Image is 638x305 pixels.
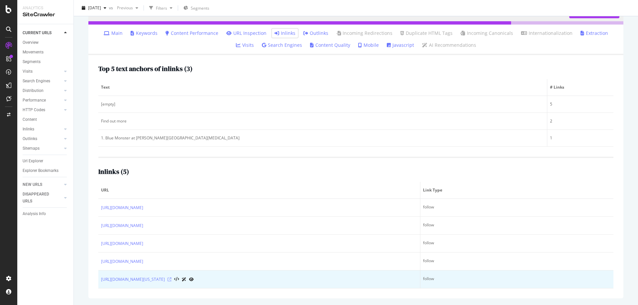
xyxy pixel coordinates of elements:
[23,39,39,46] div: Overview
[189,276,194,283] a: URL Inspection
[226,30,266,37] a: URL Inspection
[23,97,62,104] a: Performance
[262,42,302,48] a: Search Engines
[191,5,209,11] span: Segments
[23,191,56,205] div: DISAPPEARED URLS
[23,68,62,75] a: Visits
[23,87,62,94] a: Distribution
[109,5,114,11] span: vs
[131,30,158,37] a: Keywords
[101,222,143,229] a: [URL][DOMAIN_NAME]
[101,204,143,211] a: [URL][DOMAIN_NAME]
[114,5,133,11] span: Previous
[101,258,143,265] a: [URL][DOMAIN_NAME]
[23,145,40,152] div: Sitemaps
[23,58,41,65] div: Segments
[23,39,69,46] a: Overview
[420,253,613,270] td: follow
[98,168,129,175] h2: Inlinks ( 5 )
[422,42,476,48] a: AI Recommendations
[400,30,453,37] a: Duplicate HTML Tags
[23,116,69,123] a: Content
[336,30,392,37] a: Incoming Redirections
[420,199,613,217] td: follow
[420,217,613,235] td: follow
[165,30,218,37] a: Content Performance
[23,181,42,188] div: NEW URLS
[23,97,46,104] div: Performance
[23,158,43,165] div: Url Explorer
[101,276,165,283] a: [URL][DOMAIN_NAME][US_STATE]
[581,30,608,37] a: Extraction
[181,3,212,13] button: Segments
[23,158,69,165] a: Url Explorer
[23,49,44,56] div: Movements
[156,5,167,11] div: Filters
[303,30,328,37] a: Outlinks
[114,3,141,13] button: Previous
[23,107,45,114] div: HTTP Codes
[101,101,544,107] div: [empty]
[420,235,613,253] td: follow
[23,167,58,174] div: Explorer Bookmarks
[167,277,171,281] a: Visit Online Page
[23,49,69,56] a: Movements
[461,30,513,37] a: Incoming Canonicals
[182,276,186,283] a: AI Url Details
[23,135,62,142] a: Outlinks
[23,30,62,37] a: CURRENT URLS
[23,126,34,133] div: Inlinks
[23,210,69,217] a: Analysis Info
[23,116,37,123] div: Content
[550,135,611,141] div: 1
[310,42,350,48] a: Content Quality
[521,30,573,37] a: Internationalization
[101,240,143,247] a: [URL][DOMAIN_NAME]
[23,5,68,11] div: Analytics
[358,42,379,48] a: Mobile
[23,11,68,19] div: SiteCrawler
[23,78,62,85] a: Search Engines
[23,145,62,152] a: Sitemaps
[101,84,543,90] span: Text
[23,58,69,65] a: Segments
[423,187,609,193] span: Link Type
[274,30,295,37] a: Inlinks
[23,210,46,217] div: Analysis Info
[23,30,52,37] div: CURRENT URLS
[420,270,613,288] td: follow
[23,126,62,133] a: Inlinks
[23,135,37,142] div: Outlinks
[23,167,69,174] a: Explorer Bookmarks
[23,107,62,114] a: HTTP Codes
[23,78,50,85] div: Search Engines
[387,42,414,48] a: Javascript
[104,30,123,37] a: Main
[101,118,544,124] div: Find out more
[23,181,62,188] a: NEW URLS
[550,84,609,90] span: # Links
[23,68,33,75] div: Visits
[88,5,101,11] span: 2025 Aug. 17th
[550,118,611,124] div: 2
[23,191,62,205] a: DISAPPEARED URLS
[236,42,254,48] a: Visits
[101,135,544,141] div: 1. Blue Monster at [PERSON_NAME][GEOGRAPHIC_DATA][MEDICAL_DATA]
[101,187,416,193] span: URL
[147,3,175,13] button: Filters
[550,101,611,107] div: 5
[174,277,179,282] button: View HTML Source
[79,3,109,13] button: [DATE]
[98,65,192,72] h2: Top 5 text anchors of inlinks ( 3 )
[23,87,44,94] div: Distribution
